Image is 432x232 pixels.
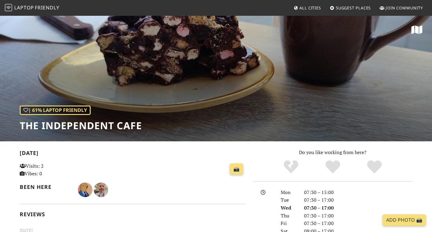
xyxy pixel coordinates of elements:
img: 1536-nicholas.jpg [94,183,108,197]
div: Wed [277,204,300,212]
a: Suggest Places [327,2,373,13]
div: 07:30 – 15:00 [300,189,416,197]
div: Thu [277,212,300,220]
span: Sophia J. [78,186,94,193]
span: Friendly [35,4,59,11]
h1: The Independent Cafe [20,120,142,131]
span: Suggest Places [336,5,371,11]
a: LaptopFriendly LaptopFriendly [5,3,59,13]
img: LaptopFriendly [5,4,12,11]
div: 07:30 – 17:00 [300,196,416,204]
img: 3774-sophia.jpg [78,183,92,197]
a: 📸 [230,163,243,175]
span: Join Community [386,5,423,11]
div: Mon [277,189,300,197]
p: Visits: 2 Vibes: 0 [20,162,90,178]
h2: [DATE] [20,150,246,159]
span: All Cities [300,5,321,11]
span: Laptop [14,4,34,11]
span: Nicholas Wright [94,186,108,193]
a: Add Photo 📸 [383,214,426,226]
div: 07:30 – 17:00 [300,204,416,212]
div: Definitely! [353,160,395,175]
div: | 61% Laptop Friendly [20,106,91,115]
div: Yes [312,160,354,175]
a: All Cities [291,2,323,13]
a: Join Community [377,2,425,13]
div: 07:30 – 17:00 [300,212,416,220]
div: 07:30 – 17:00 [300,220,416,227]
h2: Been here [20,184,71,190]
div: Fri [277,220,300,227]
div: No [270,160,312,175]
p: Do you like working from here? [253,149,413,156]
div: Tue [277,196,300,204]
h2: Reviews [20,211,246,217]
